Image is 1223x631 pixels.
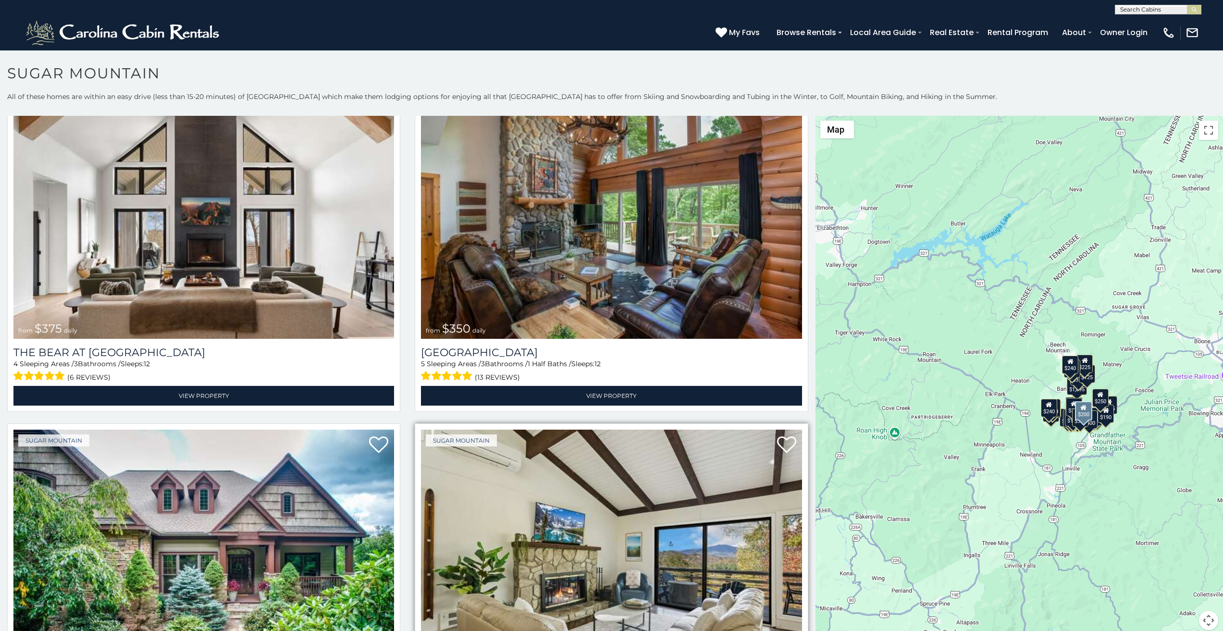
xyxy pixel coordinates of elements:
[594,359,601,368] span: 12
[1076,355,1093,373] div: $225
[1066,377,1087,395] div: $1,095
[820,121,854,138] button: Change map style
[1162,26,1175,39] img: phone-regular-white.png
[1086,408,1102,426] div: $195
[528,359,571,368] span: 1 Half Baths /
[1101,396,1117,414] div: $155
[1079,365,1095,383] div: $125
[74,359,78,368] span: 3
[1199,121,1218,140] button: Toggle fullscreen view
[18,327,33,334] span: from
[1040,399,1057,417] div: $240
[421,346,802,359] h3: Grouse Moor Lodge
[481,359,485,368] span: 3
[64,327,77,334] span: daily
[369,435,388,456] a: Add to favorites
[845,24,921,41] a: Local Area Guide
[13,84,394,339] img: The Bear At Sugar Mountain
[475,371,520,384] span: (13 reviews)
[1062,356,1078,374] div: $240
[1045,400,1061,418] div: $225
[13,359,18,368] span: 4
[13,346,394,359] h3: The Bear At Sugar Mountain
[716,26,762,39] a: My Favs
[1044,399,1061,417] div: $210
[1064,359,1080,378] div: $170
[1098,405,1114,423] div: $190
[1092,389,1108,407] div: $250
[1072,408,1088,427] div: $350
[13,359,394,384] div: Sleeping Areas / Bathrooms / Sleeps:
[1066,398,1082,416] div: $300
[421,359,802,384] div: Sleeping Areas / Bathrooms / Sleeps:
[1063,409,1079,427] div: $155
[421,359,425,368] span: 5
[1186,26,1199,39] img: mail-regular-white.png
[1199,611,1218,630] button: Map camera controls
[421,346,802,359] a: [GEOGRAPHIC_DATA]
[772,24,841,41] a: Browse Rentals
[472,327,486,334] span: daily
[13,84,394,339] a: The Bear At Sugar Mountain from $375 daily
[1065,408,1081,426] div: $175
[13,386,394,406] a: View Property
[925,24,978,41] a: Real Estate
[144,359,150,368] span: 12
[777,435,796,456] a: Add to favorites
[827,124,844,135] span: Map
[421,84,802,339] a: Grouse Moor Lodge from $350 daily
[18,434,89,446] a: Sugar Mountain
[1065,397,1082,415] div: $190
[13,346,394,359] a: The Bear At [GEOGRAPHIC_DATA]
[1095,24,1152,41] a: Owner Login
[24,18,223,47] img: White-1-2.png
[1057,24,1091,41] a: About
[426,327,440,334] span: from
[421,386,802,406] a: View Property
[1075,401,1092,421] div: $200
[67,371,111,384] span: (6 reviews)
[426,434,497,446] a: Sugar Mountain
[35,322,62,335] span: $375
[421,84,802,339] img: Grouse Moor Lodge
[983,24,1053,41] a: Rental Program
[442,322,470,335] span: $350
[729,26,760,38] span: My Favs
